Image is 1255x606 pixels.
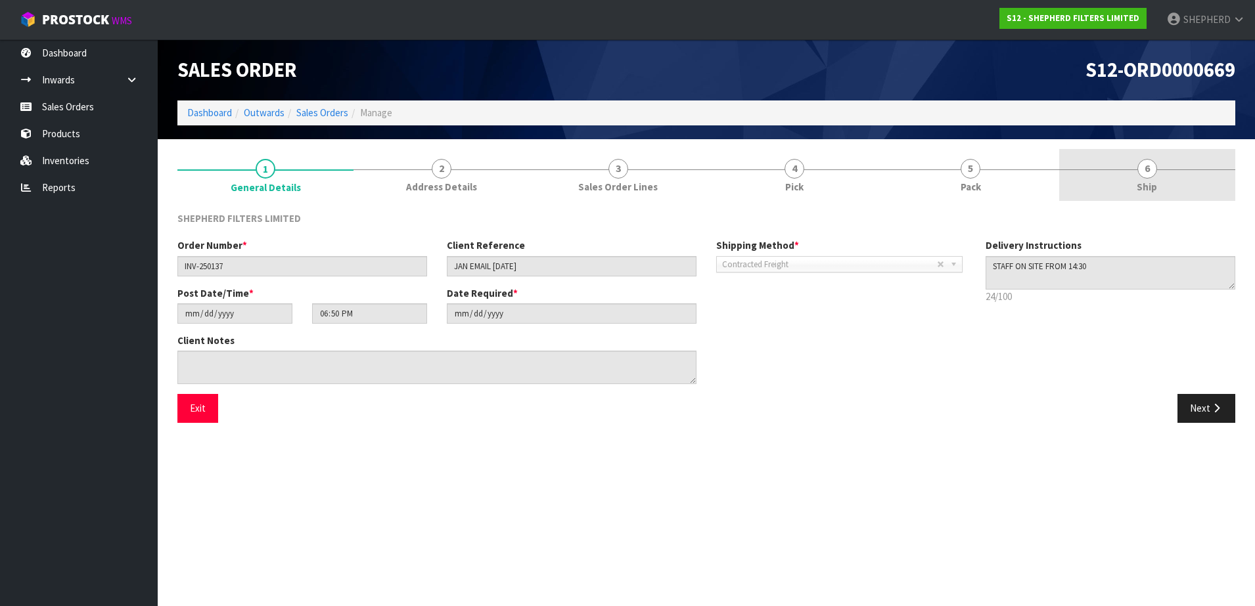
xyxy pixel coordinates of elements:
[447,256,696,276] input: Client Reference
[1137,180,1157,194] span: Ship
[1085,57,1235,82] span: S12-ORD0000669
[578,180,658,194] span: Sales Order Lines
[177,57,297,82] span: Sales Order
[406,180,477,194] span: Address Details
[1007,12,1139,24] strong: S12 - SHEPHERD FILTERS LIMITED
[231,181,301,194] span: General Details
[177,212,301,225] span: SHEPHERD FILTERS LIMITED
[112,14,132,27] small: WMS
[360,106,392,119] span: Manage
[1137,159,1157,179] span: 6
[244,106,285,119] a: Outwards
[177,202,1235,433] span: General Details
[296,106,348,119] a: Sales Orders
[177,334,235,347] label: Client Notes
[42,11,109,28] span: ProStock
[177,394,218,422] button: Exit
[447,286,518,300] label: Date Required
[961,180,981,194] span: Pack
[785,180,804,194] span: Pick
[961,159,980,179] span: 5
[785,159,804,179] span: 4
[177,238,247,252] label: Order Number
[177,286,254,300] label: Post Date/Time
[256,159,275,179] span: 1
[447,238,525,252] label: Client Reference
[187,106,232,119] a: Dashboard
[1177,394,1235,422] button: Next
[608,159,628,179] span: 3
[1183,13,1231,26] span: SHEPHERD
[432,159,451,179] span: 2
[716,238,799,252] label: Shipping Method
[722,257,937,272] span: Contracted Freight
[986,290,1235,303] p: 24/100
[986,238,1082,252] label: Delivery Instructions
[177,256,427,276] input: Order Number
[20,11,36,28] img: cube-alt.png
